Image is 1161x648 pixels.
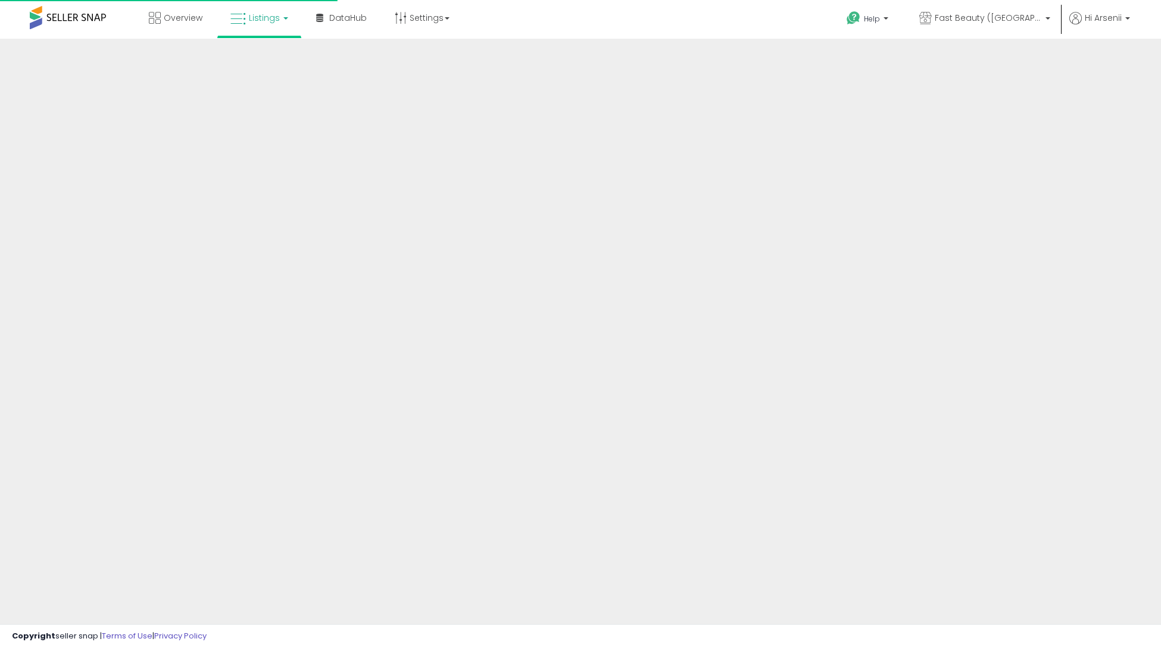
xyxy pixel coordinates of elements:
[935,12,1042,24] span: Fast Beauty ([GEOGRAPHIC_DATA])
[864,14,880,24] span: Help
[164,12,202,24] span: Overview
[1069,12,1130,39] a: Hi Arsenii
[1085,12,1122,24] span: Hi Arsenii
[846,11,861,26] i: Get Help
[329,12,367,24] span: DataHub
[249,12,280,24] span: Listings
[837,2,900,39] a: Help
